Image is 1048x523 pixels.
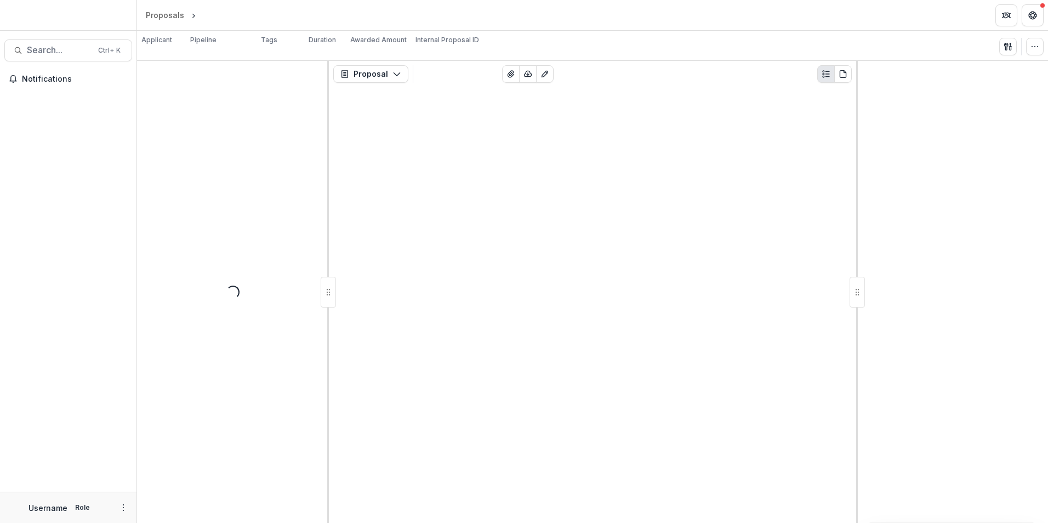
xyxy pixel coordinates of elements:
button: PDF view [834,65,852,83]
button: Partners [995,4,1017,26]
button: More [117,501,130,514]
a: Proposals [141,7,189,23]
p: Awarded Amount [350,35,407,45]
button: Plaintext view [817,65,835,83]
button: Get Help [1022,4,1044,26]
button: Proposal [333,65,408,83]
div: Ctrl + K [96,44,123,56]
span: Search... [27,45,92,55]
button: Search... [4,39,132,61]
span: Notifications [22,75,128,84]
div: Proposals [146,9,184,21]
p: Internal Proposal ID [415,35,479,45]
button: View Attached Files [502,65,520,83]
p: Applicant [141,35,172,45]
button: Notifications [4,70,132,88]
p: Pipeline [190,35,217,45]
button: Edit as form [536,65,554,83]
p: Username [29,502,67,514]
p: Role [72,503,93,513]
p: Tags [261,35,277,45]
nav: breadcrumb [141,7,245,23]
p: Duration [309,35,336,45]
